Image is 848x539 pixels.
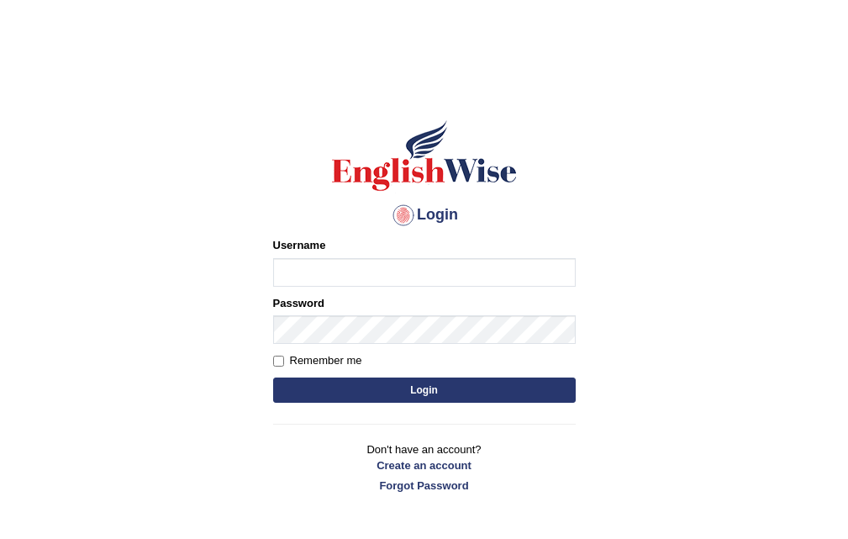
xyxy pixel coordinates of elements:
[273,295,324,311] label: Password
[273,457,576,473] a: Create an account
[273,441,576,494] p: Don't have an account?
[273,378,576,403] button: Login
[273,202,576,229] h4: Login
[273,478,576,494] a: Forgot Password
[273,356,284,367] input: Remember me
[273,237,326,253] label: Username
[329,118,520,193] img: Logo of English Wise sign in for intelligent practice with AI
[273,352,362,369] label: Remember me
